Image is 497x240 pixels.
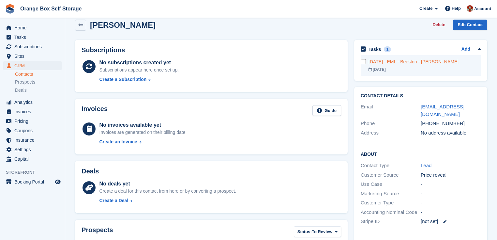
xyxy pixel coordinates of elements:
div: Accounting Nominal Code [361,209,421,216]
span: Home [14,23,53,32]
span: To Review [312,229,332,235]
span: Subscriptions [14,42,53,51]
div: - [421,181,481,188]
a: Orange Box Self Storage [18,3,84,14]
div: No subscriptions created yet [99,59,179,67]
div: - [421,209,481,216]
h2: Deals [82,168,99,175]
a: [DATE] - EML - Beeston - [PERSON_NAME] [DATE] [369,55,481,76]
a: [EMAIL_ADDRESS][DOMAIN_NAME] [421,104,464,117]
div: Subscriptions appear here once set up. [99,67,179,73]
div: - [421,199,481,207]
div: - [421,190,481,198]
a: Deals [15,87,62,94]
div: Create a Deal [99,197,128,204]
span: Booking Portal [14,177,53,186]
div: 1 [384,46,391,52]
img: stora-icon-8386f47178a22dfd0bd8f6a31ec36ba5ce8667c1dd55bd0f319d3a0aa187defe.svg [5,4,15,14]
img: Wayne Ball [467,5,473,12]
div: Customer Source [361,171,421,179]
a: menu [3,52,62,61]
div: Stripe ID [361,218,421,225]
a: menu [3,61,62,70]
div: Customer Type [361,199,421,207]
span: Storefront [6,169,65,176]
span: Invoices [14,107,53,116]
a: menu [3,126,62,135]
a: menu [3,98,62,107]
span: Create [419,5,432,12]
h2: Prospects [82,226,113,238]
span: Prospects [15,79,35,85]
span: Settings [14,145,53,154]
a: Create an Invoice [99,138,187,145]
a: Contacts [15,71,62,77]
div: Create an Invoice [99,138,137,145]
div: Marketing Source [361,190,421,198]
div: Use Case [361,181,421,188]
div: No address available. [421,129,481,137]
a: Preview store [54,178,62,186]
div: Invoices are generated on their billing date. [99,129,187,136]
h2: Tasks [369,46,381,52]
span: CRM [14,61,53,70]
button: Status: To Review [294,226,341,237]
span: Pricing [14,117,53,126]
a: menu [3,107,62,116]
a: Edit Contact [453,20,487,30]
h2: About [361,151,481,157]
span: Tasks [14,33,53,42]
a: Prospects [15,79,62,86]
span: Account [474,6,491,12]
div: Create a deal for this contact from here or by converting a prospect. [99,188,236,195]
div: No deals yet [99,180,236,188]
span: Insurance [14,136,53,145]
h2: Subscriptions [82,46,341,54]
span: Capital [14,154,53,164]
a: menu [3,145,62,154]
div: [not set] [421,218,481,225]
div: Phone [361,120,421,127]
a: Create a Deal [99,197,236,204]
h2: Invoices [82,105,108,116]
span: Help [452,5,461,12]
span: Deals [15,87,27,93]
span: Analytics [14,98,53,107]
div: Address [361,129,421,137]
span: Sites [14,52,53,61]
a: menu [3,154,62,164]
div: Create a Subscription [99,76,147,83]
div: [PHONE_NUMBER] [421,120,481,127]
h2: Contact Details [361,93,481,99]
div: Contact Type [361,162,421,169]
a: menu [3,42,62,51]
div: No invoices available yet [99,121,187,129]
div: [DATE] [369,67,481,72]
h2: [PERSON_NAME] [90,21,156,29]
a: menu [3,23,62,32]
a: Guide [312,105,341,116]
a: Lead [421,163,431,168]
span: Coupons [14,126,53,135]
div: Price reveal [421,171,481,179]
button: Delete [430,20,448,30]
span: Status: [297,229,312,235]
a: menu [3,33,62,42]
div: [DATE] - EML - Beeston - [PERSON_NAME] [369,58,481,65]
a: menu [3,117,62,126]
a: Add [461,46,470,53]
div: Email [361,103,421,118]
a: Create a Subscription [99,76,179,83]
a: menu [3,136,62,145]
a: menu [3,177,62,186]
